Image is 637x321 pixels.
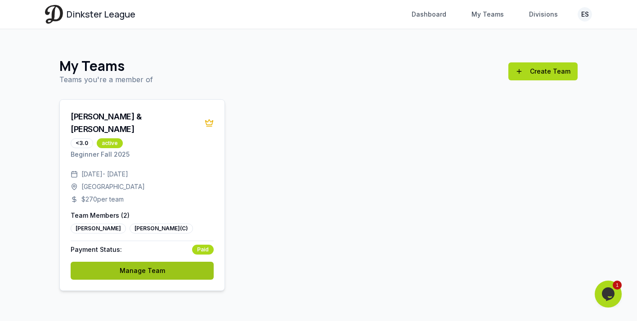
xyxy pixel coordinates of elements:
span: [DATE] - [DATE] [81,170,128,179]
iframe: chat widget [595,281,624,308]
div: Paid [192,245,214,255]
div: <3.0 [71,138,93,148]
a: My Teams [466,6,509,22]
div: [PERSON_NAME] (C) [130,224,193,233]
p: Team Members ( 2 ) [71,211,214,220]
div: [PERSON_NAME] & [PERSON_NAME] [71,110,205,136]
img: Dinkster [45,5,63,23]
h1: My Teams [59,58,153,74]
span: Dinkster League [67,8,135,21]
a: Create Team [508,62,578,80]
div: active [97,138,123,148]
span: $ 270 per team [81,195,124,204]
button: ES [578,7,592,22]
a: Manage Team [71,262,214,280]
p: Teams you're a member of [59,74,153,85]
a: Dinkster League [45,5,135,23]
a: Divisions [524,6,563,22]
span: [GEOGRAPHIC_DATA] [81,182,145,191]
a: Dashboard [406,6,452,22]
span: Payment Status: [71,245,122,254]
p: Beginner Fall 2025 [71,150,214,159]
div: [PERSON_NAME] [71,224,126,233]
